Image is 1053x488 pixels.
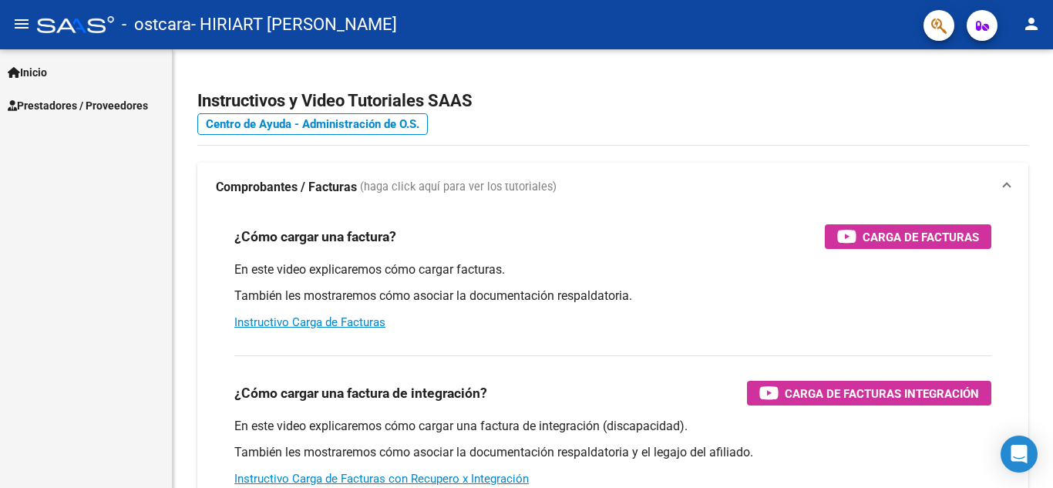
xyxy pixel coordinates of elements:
button: Carga de Facturas [825,224,991,249]
mat-expansion-panel-header: Comprobantes / Facturas (haga click aquí para ver los tutoriales) [197,163,1028,212]
mat-icon: menu [12,15,31,33]
span: - HIRIART [PERSON_NAME] [191,8,397,42]
strong: Comprobantes / Facturas [216,179,357,196]
span: - ostcara [122,8,191,42]
a: Instructivo Carga de Facturas con Recupero x Integración [234,472,529,486]
h3: ¿Cómo cargar una factura? [234,226,396,247]
h3: ¿Cómo cargar una factura de integración? [234,382,487,404]
span: Inicio [8,64,47,81]
span: Carga de Facturas Integración [785,384,979,403]
button: Carga de Facturas Integración [747,381,991,406]
div: Open Intercom Messenger [1001,436,1038,473]
mat-icon: person [1022,15,1041,33]
span: (haga click aquí para ver los tutoriales) [360,179,557,196]
a: Instructivo Carga de Facturas [234,315,385,329]
p: También les mostraremos cómo asociar la documentación respaldatoria y el legajo del afiliado. [234,444,991,461]
h2: Instructivos y Video Tutoriales SAAS [197,86,1028,116]
span: Prestadores / Proveedores [8,97,148,114]
span: Carga de Facturas [863,227,979,247]
p: En este video explicaremos cómo cargar una factura de integración (discapacidad). [234,418,991,435]
a: Centro de Ayuda - Administración de O.S. [197,113,428,135]
p: También les mostraremos cómo asociar la documentación respaldatoria. [234,288,991,305]
p: En este video explicaremos cómo cargar facturas. [234,261,991,278]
